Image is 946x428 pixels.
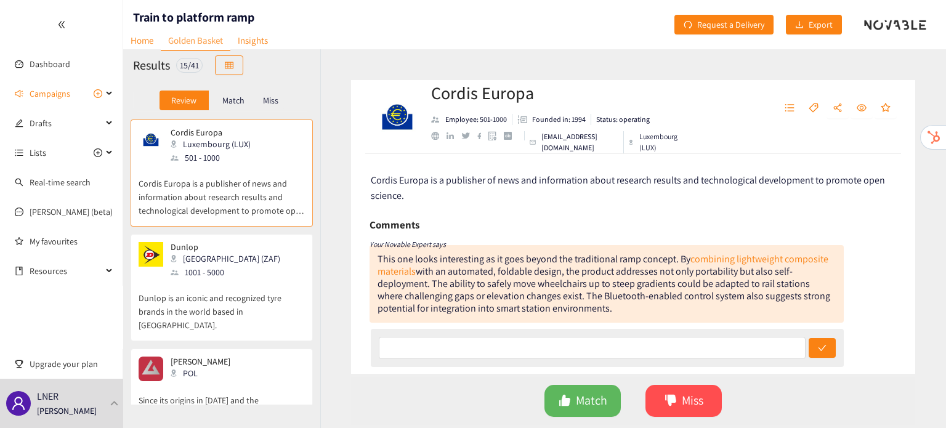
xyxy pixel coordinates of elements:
span: tag [809,103,819,114]
div: POL [171,366,238,380]
div: 1001 - 5000 [171,265,288,279]
p: [PERSON_NAME] [37,404,97,418]
h1: Train to platform ramp [133,9,254,26]
span: unordered-list [15,148,23,157]
h2: Results [133,57,170,74]
img: Company Logo [373,92,422,142]
li: Employees [431,114,512,125]
span: redo [684,20,692,30]
p: Cordis Europa is a publisher of news and information about research results and technological dev... [139,164,305,217]
p: Review [171,95,196,105]
span: Resources [30,259,102,283]
p: Employee: 501-1000 [445,114,507,125]
a: linkedin [447,132,461,140]
h6: Comments [370,216,419,234]
span: Campaigns [30,81,70,106]
p: Dunlop [171,242,280,252]
span: Match [576,391,607,410]
i: Your Novable Expert says [370,240,446,249]
span: share-alt [833,103,843,114]
img: Snapshot of the company's website [139,127,163,152]
span: plus-circle [94,148,102,157]
span: download [795,20,804,30]
span: Request a Delivery [697,18,764,31]
p: [EMAIL_ADDRESS][DOMAIN_NAME] [541,131,618,153]
a: google maps [488,131,504,140]
button: redoRequest a Delivery [674,15,774,34]
p: Dunlop is an iconic and recognized tyre brands in the world based in [GEOGRAPHIC_DATA]. [139,279,305,332]
button: downloadExport [786,15,842,34]
img: Snapshot of the company's website [139,357,163,381]
a: website [431,132,447,140]
div: Luxembourg (LUX) [629,131,679,153]
div: 501 - 1000 [171,151,258,164]
span: star [881,103,891,114]
button: check [809,338,836,358]
p: [PERSON_NAME] [171,357,230,366]
iframe: Chat Widget [884,369,946,428]
a: Golden Basket [161,31,230,51]
a: Dashboard [30,59,70,70]
a: Real-time search [30,177,91,188]
a: Home [123,31,161,50]
div: 15 / 41 [176,58,203,73]
span: double-left [57,20,66,29]
li: Status [591,114,650,125]
button: unordered-list [778,99,801,118]
a: facebook [477,132,489,139]
p: Match [222,95,245,105]
button: eye [851,99,873,118]
span: Cordis Europa is a publisher of news and information about research results and technological dev... [371,174,885,202]
p: Cordis Europa [171,127,251,137]
a: [PERSON_NAME] (beta) [30,206,113,217]
p: Founded in: 1994 [532,114,586,125]
a: crunchbase [504,132,519,140]
div: [GEOGRAPHIC_DATA] (ZAF) [171,252,288,265]
span: dislike [665,394,677,408]
span: trophy [15,360,23,368]
span: Miss [682,391,703,410]
span: edit [15,119,23,127]
span: like [559,394,571,408]
button: table [215,55,243,75]
span: user [11,396,26,411]
li: Founded in year [512,114,591,125]
span: book [15,267,23,275]
p: Miss [263,95,278,105]
span: sound [15,89,23,98]
button: likeMatch [544,385,621,417]
span: eye [857,103,867,114]
button: star [875,99,897,118]
span: plus-circle [94,89,102,98]
div: Luxembourg (LUX) [171,137,258,151]
button: share-alt [827,99,849,118]
button: dislikeMiss [645,385,722,417]
span: Drafts [30,111,102,135]
span: table [225,61,233,71]
a: Insights [230,31,275,50]
a: combining lightweight composite materials [378,252,828,278]
span: check [818,344,827,353]
a: My favourites [30,229,113,254]
h2: Cordis Europa [431,81,679,105]
span: Lists [30,140,46,165]
img: Snapshot of the company's website [139,242,163,267]
span: Export [809,18,833,31]
div: This one looks interesting as it goes beyond the traditional ramp concept. By with an automated, ... [378,252,830,315]
span: Upgrade your plan [30,352,113,376]
span: unordered-list [785,103,794,114]
p: Status: operating [596,114,650,125]
button: tag [802,99,825,118]
a: twitter [461,132,477,139]
p: LNER [37,389,59,404]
